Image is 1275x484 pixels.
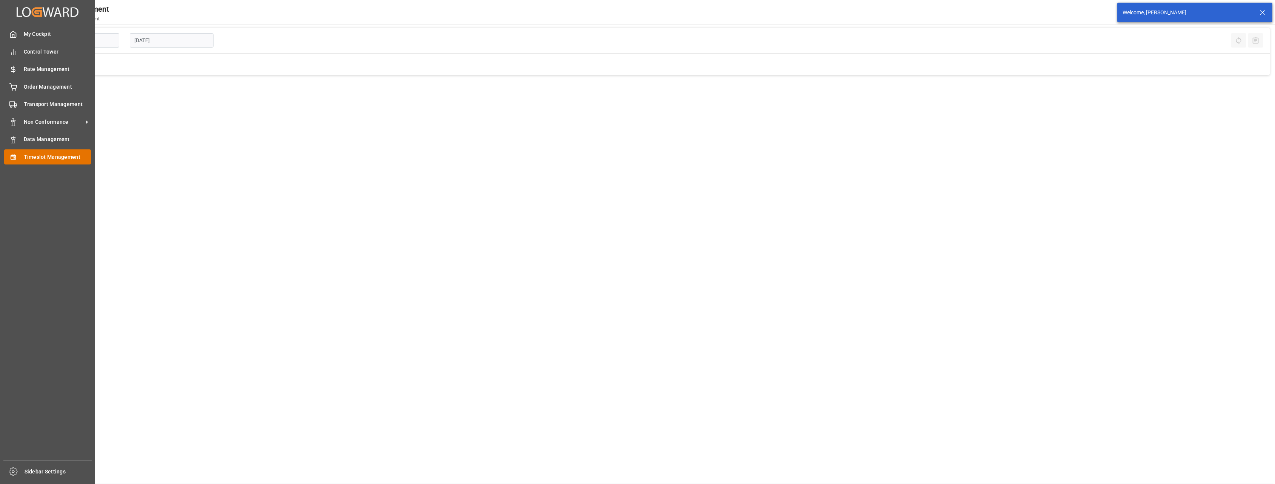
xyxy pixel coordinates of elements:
a: Transport Management [4,97,91,112]
a: Data Management [4,132,91,147]
div: Welcome, [PERSON_NAME] [1123,9,1252,17]
span: Timeslot Management [24,153,91,161]
a: Order Management [4,79,91,94]
span: Control Tower [24,48,91,56]
input: DD-MM-YYYY [130,33,214,48]
span: Rate Management [24,65,91,73]
span: Transport Management [24,100,91,108]
span: Non Conformance [24,118,83,126]
a: Control Tower [4,44,91,59]
a: Rate Management [4,62,91,77]
a: Timeslot Management [4,149,91,164]
span: Order Management [24,83,91,91]
span: My Cockpit [24,30,91,38]
span: Data Management [24,135,91,143]
a: My Cockpit [4,27,91,41]
span: Sidebar Settings [25,468,92,476]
